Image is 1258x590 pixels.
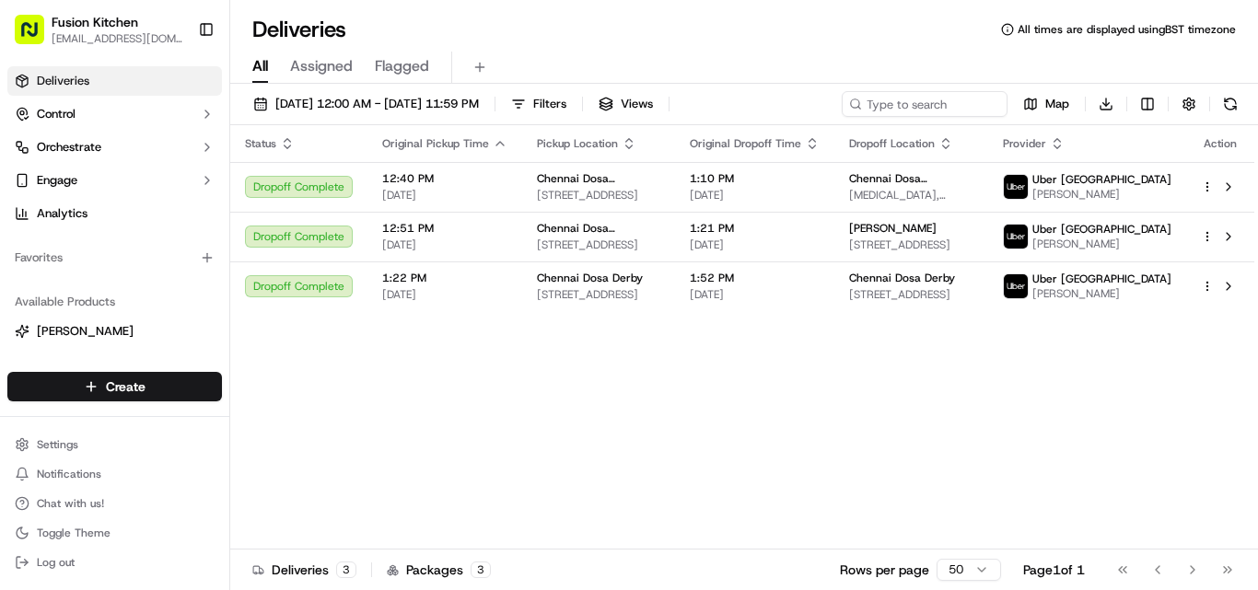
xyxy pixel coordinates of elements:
div: 3 [471,561,491,578]
button: [DATE] 12:00 AM - [DATE] 11:59 PM [245,91,487,117]
span: Chennai Dosa Derby [537,271,643,285]
span: 1:52 PM [690,271,820,285]
span: Pickup Location [537,136,618,151]
span: [STREET_ADDRESS] [849,237,973,252]
button: Notifications [7,461,222,487]
span: Uber [GEOGRAPHIC_DATA] [1032,222,1171,237]
span: [PERSON_NAME] [1032,187,1171,202]
div: Favorites [7,243,222,272]
span: Original Pickup Time [382,136,489,151]
button: Chat with us! [7,491,222,516]
span: [STREET_ADDRESS] [537,188,660,202]
div: Deliveries [252,561,356,579]
button: Engage [7,166,222,195]
span: [DATE] 12:00 AM - [DATE] 11:59 PM [275,96,479,112]
span: Engage [37,172,77,189]
img: uber-new-logo.jpeg [1004,225,1028,249]
a: [PERSON_NAME] [15,323,215,340]
span: [DATE] [382,287,507,302]
input: Type to search [842,91,1008,117]
span: 1:21 PM [690,221,820,236]
span: [PERSON_NAME] [1032,286,1171,301]
span: Orchestrate [37,139,101,156]
span: Deliveries [37,73,89,89]
a: Fleet [15,356,215,373]
span: Settings [37,437,78,452]
a: Deliveries [7,66,222,96]
span: Uber [GEOGRAPHIC_DATA] [1032,172,1171,187]
span: Chennai Dosa Derby [849,271,955,285]
span: Create [106,377,146,396]
button: Fleet [7,350,222,379]
span: [DATE] [690,188,820,202]
span: Chat with us! [37,496,104,511]
h1: Deliveries [252,15,346,44]
span: Views [621,96,653,112]
button: Map [1015,91,1077,117]
span: Map [1045,96,1069,112]
button: Refresh [1217,91,1243,117]
span: [STREET_ADDRESS] [849,287,973,302]
button: Orchestrate [7,133,222,162]
p: Rows per page [840,561,929,579]
button: Toggle Theme [7,520,222,546]
span: Filters [533,96,566,112]
span: 12:40 PM [382,171,507,186]
span: Flagged [375,55,429,77]
span: [MEDICAL_DATA], [STREET_ADDRESS] [849,188,973,202]
button: Fusion Kitchen [52,13,138,31]
span: 12:51 PM [382,221,507,236]
span: Fleet [37,356,64,373]
a: Analytics [7,199,222,228]
span: [DATE] [690,237,820,252]
button: [PERSON_NAME] [7,317,222,346]
span: Chennai Dosa [GEOGRAPHIC_DATA] [537,171,660,186]
span: [PERSON_NAME] [37,323,134,340]
span: Dropoff Location [849,136,935,151]
img: uber-new-logo.jpeg [1004,274,1028,298]
span: Uber [GEOGRAPHIC_DATA] [1032,272,1171,286]
button: Views [590,91,661,117]
div: Page 1 of 1 [1023,561,1085,579]
span: Chennai Dosa [GEOGRAPHIC_DATA] [849,171,973,186]
span: Chennai Dosa [GEOGRAPHIC_DATA] [537,221,660,236]
span: [DATE] [690,287,820,302]
span: [STREET_ADDRESS] [537,287,660,302]
div: Action [1201,136,1240,151]
button: Filters [503,91,575,117]
span: 1:10 PM [690,171,820,186]
span: Provider [1003,136,1046,151]
span: Log out [37,555,75,570]
button: Log out [7,550,222,575]
span: All [252,55,268,77]
button: Control [7,99,222,129]
span: [STREET_ADDRESS] [537,237,660,252]
button: Create [7,372,222,401]
span: [DATE] [382,237,507,252]
img: uber-new-logo.jpeg [1004,175,1028,199]
div: 3 [336,561,356,578]
span: Assigned [290,55,353,77]
button: [EMAIL_ADDRESS][DOMAIN_NAME] [52,31,183,46]
button: Settings [7,432,222,457]
span: Analytics [37,205,87,222]
span: Notifications [37,467,101,481]
div: Packages [387,561,491,579]
span: Original Dropoff Time [690,136,801,151]
span: All times are displayed using BST timezone [1018,22,1236,37]
span: [PERSON_NAME] [1032,237,1171,251]
span: [PERSON_NAME] [849,221,937,236]
span: Control [37,106,76,122]
span: [DATE] [382,188,507,202]
button: Fusion Kitchen[EMAIL_ADDRESS][DOMAIN_NAME] [7,7,191,52]
span: Status [245,136,276,151]
span: 1:22 PM [382,271,507,285]
span: Toggle Theme [37,526,111,540]
div: Available Products [7,287,222,317]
